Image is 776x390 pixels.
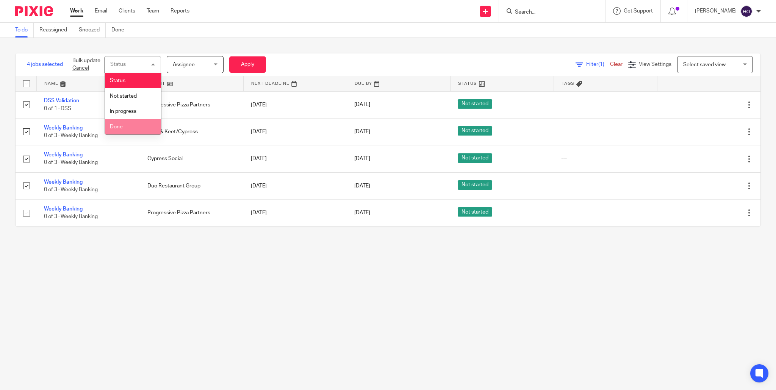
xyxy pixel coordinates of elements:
a: Done [111,23,130,37]
p: [PERSON_NAME] [695,7,737,15]
span: Done [110,124,123,129]
img: Pixie [15,6,53,16]
span: 0 of 3 · Weekly Banking [44,133,98,138]
a: Weekly Banking [44,179,83,185]
a: Email [95,7,107,15]
div: --- [561,182,649,190]
td: Progressive Pizza Partners [140,91,243,118]
a: Reports [171,7,189,15]
span: Not started [458,153,492,163]
span: Filter [586,62,610,67]
a: Weekly Banking [44,206,83,212]
td: Petit & Keet/Cypress [140,118,243,145]
a: Clients [119,7,135,15]
div: --- [561,155,649,162]
a: Snoozed [79,23,106,37]
span: Get Support [624,8,653,14]
span: 4 jobs selected [27,61,63,68]
span: [DATE] [354,156,370,161]
span: [DATE] [354,129,370,134]
span: Not started [110,94,137,99]
span: Select saved view [683,62,726,67]
span: [DATE] [354,183,370,189]
span: Assignee [173,62,195,67]
a: Weekly Banking [44,125,83,131]
td: [DATE] [243,91,347,118]
div: --- [561,128,649,136]
span: View Settings [639,62,671,67]
span: Not started [458,126,492,136]
span: 0 of 3 · Weekly Banking [44,160,98,165]
a: Clear [610,62,623,67]
div: Status [110,62,126,67]
div: --- [561,101,649,109]
span: Tags [562,81,574,86]
span: 0 of 3 · Weekly Banking [44,214,98,220]
td: [DATE] [243,118,347,145]
td: [DATE] [243,172,347,199]
a: Cancel [72,66,89,71]
span: Not started [458,180,492,190]
span: Not started [458,207,492,217]
p: Bulk update [72,57,100,72]
a: Weekly Banking [44,152,83,158]
td: [DATE] [243,145,347,172]
td: Cypress Social [140,145,243,172]
a: DSS Validation [44,98,79,103]
a: To do [15,23,34,37]
span: [DATE] [354,210,370,215]
input: Search [514,9,582,16]
td: [DATE] [243,200,347,226]
img: svg%3E [740,5,753,17]
span: In progress [110,109,136,114]
td: Progressive Pizza Partners [140,200,243,226]
span: [DATE] [354,102,370,108]
span: 0 of 1 · DSS [44,106,71,111]
div: --- [561,209,649,217]
span: Status [110,78,125,83]
a: Reassigned [39,23,73,37]
a: Work [70,7,83,15]
a: Team [147,7,159,15]
button: Apply [229,56,266,73]
span: Not started [458,99,492,109]
span: 0 of 3 · Weekly Banking [44,187,98,192]
span: (1) [598,62,604,67]
td: Duo Restaurant Group [140,172,243,199]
